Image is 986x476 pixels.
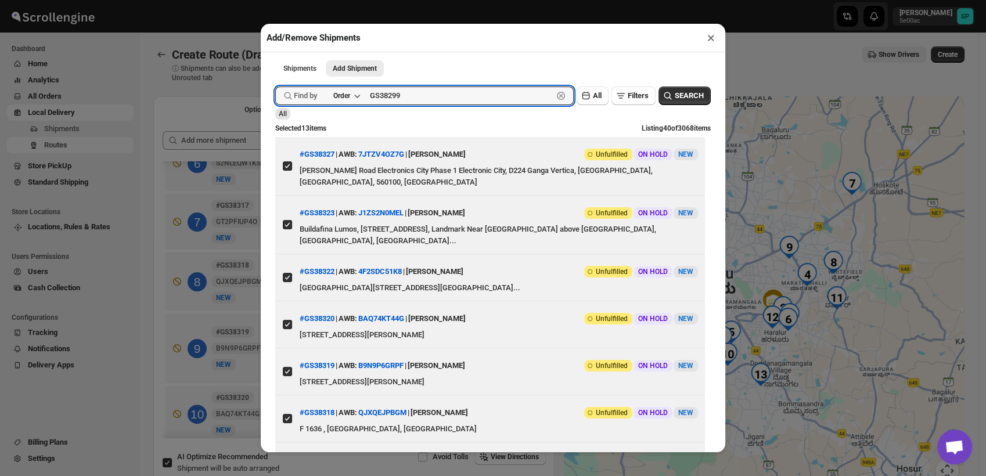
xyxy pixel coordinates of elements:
[638,267,668,276] span: ON HOLD
[300,376,698,388] div: [STREET_ADDRESS][PERSON_NAME]
[283,64,316,73] span: Shipments
[300,408,334,417] button: #GS38318
[267,32,361,44] h2: Add/Remove Shipments
[611,86,656,105] button: Filters
[596,208,628,218] span: Unfulfilled
[406,449,508,470] div: SNEHA AKSHAY ANANTPURE
[294,90,317,102] span: Find by
[358,408,406,417] button: QJXQEJPBGM
[596,267,628,276] span: Unfulfilled
[675,90,704,102] span: SEARCH
[678,315,693,323] span: NEW
[300,223,698,247] div: Buildafina Lumos, [STREET_ADDRESS], Landmark Near [GEOGRAPHIC_DATA] above [GEOGRAPHIC_DATA], [GEO...
[279,110,287,118] span: All
[555,90,567,102] button: Clear
[339,266,357,277] span: AWB:
[300,150,334,158] button: #GS38327
[300,308,466,329] div: | |
[638,408,668,417] span: ON HOLD
[358,361,404,370] button: B9N9P6GRPF
[153,122,555,442] div: Selected Shipments
[678,362,693,370] span: NEW
[333,64,377,73] span: Add Shipment
[638,361,668,370] span: ON HOLD
[406,261,463,282] div: [PERSON_NAME]
[300,355,465,376] div: | |
[370,86,553,105] input: Enter value here
[300,165,698,188] div: [PERSON_NAME] Road Electronics City Phase 1 Electronic City, D224 Ganga Vertica, [GEOGRAPHIC_DATA...
[358,267,402,276] button: 4F2SDC51K8
[593,91,602,100] span: All
[358,150,404,158] button: 7JTZV4OZ7G
[638,314,668,323] span: ON HOLD
[411,402,468,423] div: [PERSON_NAME]
[300,282,698,294] div: [GEOGRAPHIC_DATA][STREET_ADDRESS][GEOGRAPHIC_DATA]...
[408,203,465,223] div: [PERSON_NAME]
[408,355,465,376] div: [PERSON_NAME]
[596,314,628,323] span: Unfulfilled
[326,88,366,104] button: Order
[678,209,693,217] span: NEW
[333,91,350,100] div: Order
[300,314,334,323] button: #GS38320
[300,144,466,165] div: | |
[658,86,711,105] button: SEARCH
[275,124,326,132] span: Selected 13 items
[339,149,357,160] span: AWB:
[300,361,334,370] button: #GS38319
[638,208,668,218] span: ON HOLD
[339,313,357,324] span: AWB:
[703,30,719,46] button: ×
[638,150,668,159] span: ON HOLD
[642,124,711,132] span: Listing 40 of 3068 items
[678,150,693,158] span: NEW
[339,360,357,372] span: AWB:
[300,329,698,341] div: [STREET_ADDRESS][PERSON_NAME]
[577,86,609,105] button: All
[628,91,649,100] span: Filters
[408,308,466,329] div: [PERSON_NAME]
[300,261,463,282] div: | |
[678,268,693,276] span: NEW
[339,207,357,219] span: AWB:
[358,314,404,323] button: BAQ74KT44G
[596,408,628,417] span: Unfulfilled
[678,409,693,417] span: NEW
[300,423,698,435] div: F 1636 , [GEOGRAPHIC_DATA], [GEOGRAPHIC_DATA]
[596,150,628,159] span: Unfulfilled
[300,402,468,423] div: | |
[339,407,357,419] span: AWB:
[300,203,465,223] div: | |
[358,208,404,217] button: J1ZS2N0MEL
[300,208,334,217] button: #GS38323
[408,144,466,165] div: [PERSON_NAME]
[937,430,972,464] div: Open chat
[300,449,508,470] div: | |
[300,267,334,276] button: #GS38322
[596,361,628,370] span: Unfulfilled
